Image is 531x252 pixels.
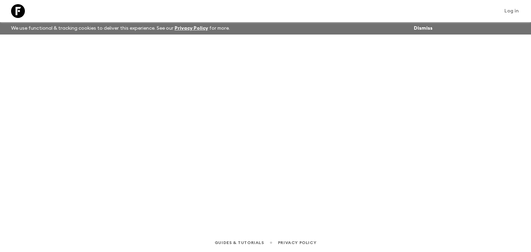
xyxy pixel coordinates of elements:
a: Privacy Policy [278,239,316,246]
button: Dismiss [412,23,434,33]
p: We use functional & tracking cookies to deliver this experience. See our for more. [8,22,233,35]
a: Guides & Tutorials [215,239,264,246]
a: Log in [501,6,523,16]
a: Privacy Policy [175,26,208,31]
